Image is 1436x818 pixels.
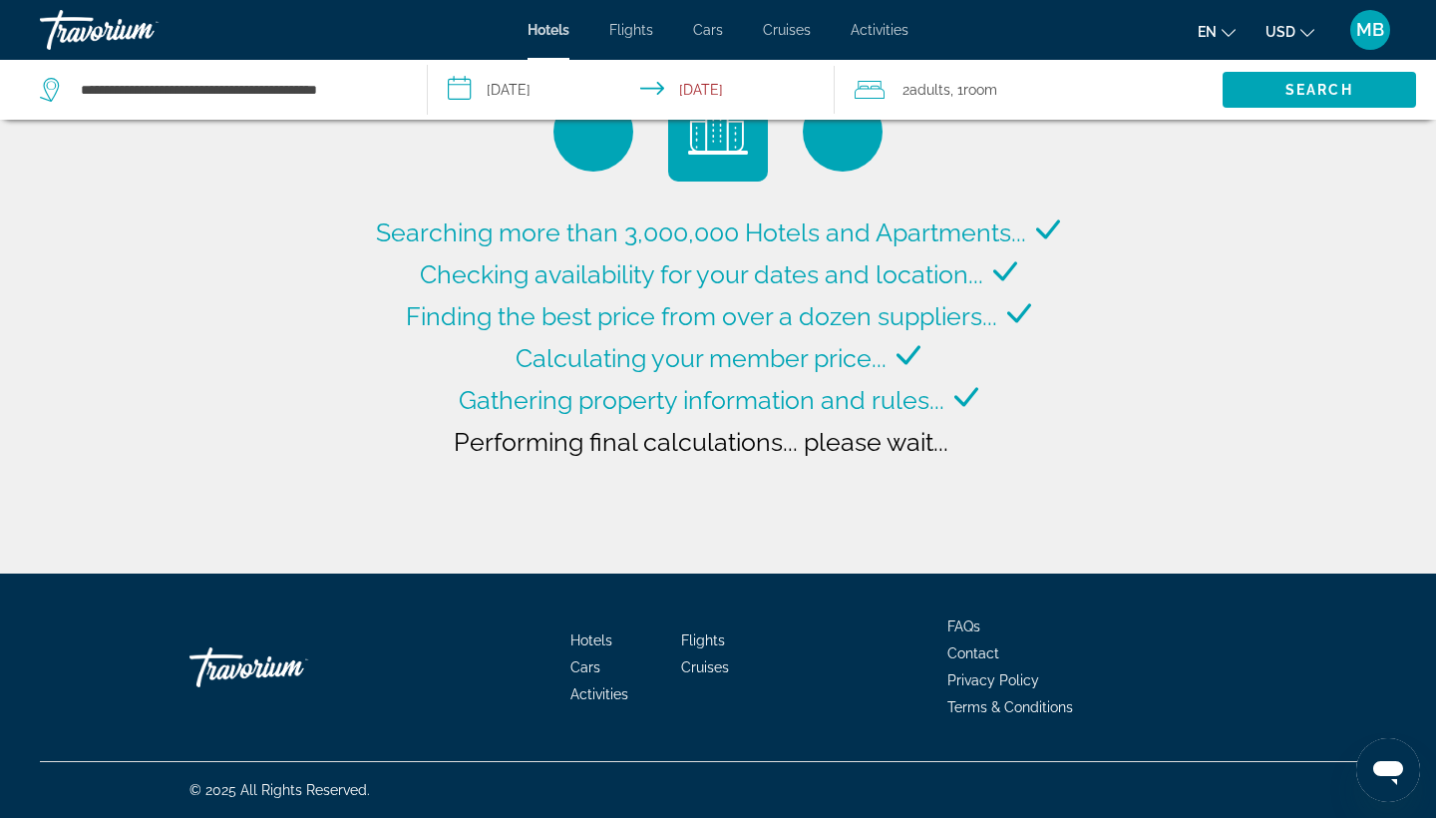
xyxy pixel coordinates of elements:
button: Change currency [1265,17,1314,46]
input: Search hotel destination [79,75,397,105]
span: Finding the best price from over a dozen suppliers... [406,301,997,331]
a: Flights [609,22,653,38]
button: Travelers: 2 adults, 0 children [835,60,1223,120]
button: Change language [1198,17,1236,46]
span: Checking availability for your dates and location... [420,259,983,289]
a: Cruises [763,22,811,38]
button: Select check in and out date [428,60,836,120]
span: Gathering property information and rules... [459,385,944,415]
span: Calculating your member price... [516,343,887,373]
span: Performing final calculations... please wait... [454,427,948,457]
a: FAQs [947,618,980,634]
span: 2 [902,76,950,104]
a: Travorium [40,4,239,56]
a: Activities [851,22,908,38]
a: Privacy Policy [947,672,1039,688]
span: , 1 [950,76,997,104]
a: Hotels [528,22,569,38]
a: Cruises [681,659,729,675]
span: en [1198,24,1217,40]
span: © 2025 All Rights Reserved. [189,782,370,798]
a: Flights [681,632,725,648]
button: User Menu [1344,9,1396,51]
span: Searching more than 3,000,000 Hotels and Apartments... [376,217,1026,247]
span: Adults [909,82,950,98]
span: USD [1265,24,1295,40]
a: Hotels [570,632,612,648]
iframe: Кнопка запуска окна обмена сообщениями [1356,738,1420,802]
a: Go Home [189,637,389,697]
a: Activities [570,686,628,702]
button: Search [1223,72,1416,108]
a: Cars [693,22,723,38]
a: Terms & Conditions [947,699,1073,715]
span: Room [963,82,997,98]
a: Contact [947,645,999,661]
span: MB [1356,20,1384,40]
span: Search [1285,82,1353,98]
a: Cars [570,659,600,675]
